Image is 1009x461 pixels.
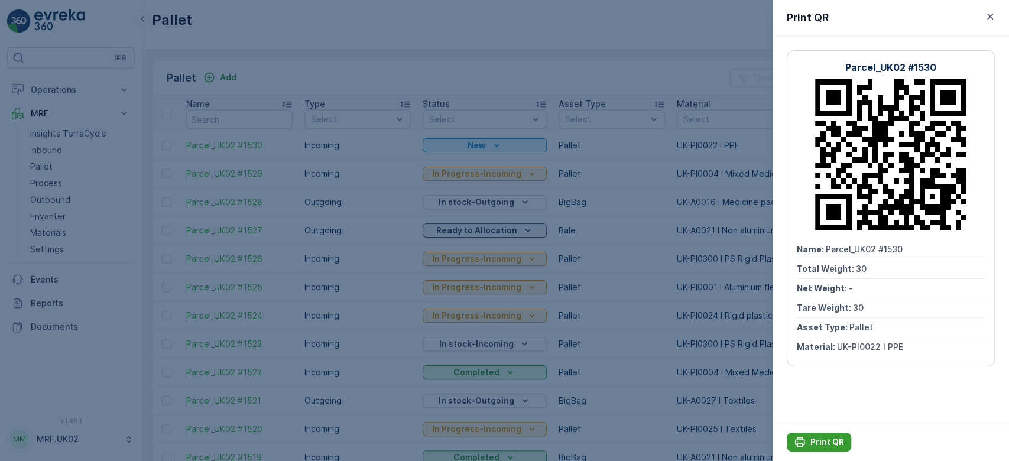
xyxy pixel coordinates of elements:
[797,342,837,352] span: Material :
[797,283,849,293] span: Net Weight :
[797,244,826,254] span: Name :
[787,9,829,26] p: Print QR
[849,283,853,293] span: -
[797,322,849,332] span: Asset Type :
[787,433,851,452] button: Print QR
[826,244,903,254] span: Parcel_UK02 #1530
[810,436,844,448] p: Print QR
[845,60,936,74] p: Parcel_UK02 #1530
[856,264,867,274] span: 30
[849,322,873,332] span: Pallet
[797,303,853,313] span: Tare Weight :
[837,342,903,352] span: UK-PI0022 I PPE
[853,303,864,313] span: 30
[797,264,856,274] span: Total Weight :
